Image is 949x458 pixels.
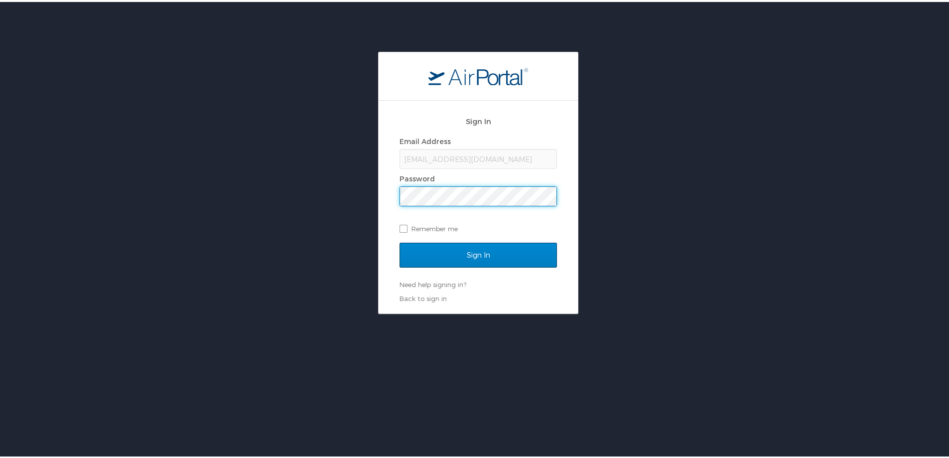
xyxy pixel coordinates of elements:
label: Password [400,172,435,181]
img: logo [428,65,528,83]
input: Sign In [400,241,557,266]
label: Email Address [400,135,451,144]
a: Need help signing in? [400,279,466,287]
label: Remember me [400,219,557,234]
h2: Sign In [400,114,557,125]
a: Back to sign in [400,293,447,301]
